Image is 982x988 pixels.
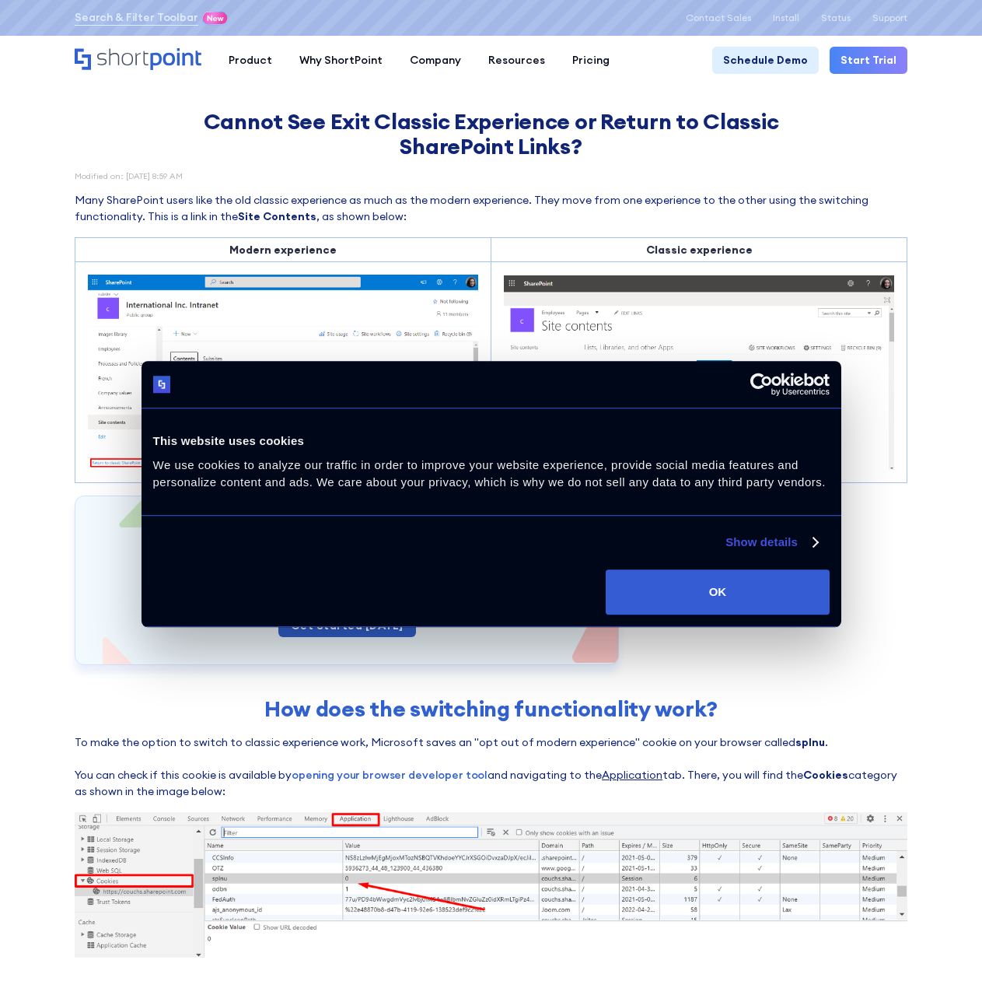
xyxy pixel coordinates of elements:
button: OK [606,569,829,615]
a: Show details [725,533,817,552]
a: Resources [474,47,558,74]
h1: Cannot See Exit Classic Experience or Return to Classic SharePoint Links? [200,109,783,159]
a: opening your browser developer tool [292,768,488,782]
a: Product [215,47,285,74]
a: Status [821,12,851,23]
div: Pricing [572,52,610,68]
a: Home [75,48,201,72]
div: Resources [488,52,545,68]
a: Why ShortPoint [285,47,396,74]
div: Modified on: [DATE] 8:59 AM [75,172,907,180]
a: Schedule Demo [712,47,819,74]
div: Why ShortPoint [299,52,383,68]
a: Pricing [558,47,623,74]
p: To make the option to switch to classic experience work, Microsoft saves an "opt out of modern ex... [75,734,907,800]
a: Contact Sales [686,12,751,23]
strong: Cookies [803,768,848,782]
iframe: Chat Widget [904,913,982,988]
strong: Modern experience [229,243,337,257]
strong: splnu [795,735,825,749]
div: Product [229,52,272,68]
h3: Start a trial [103,524,591,552]
strong: Site Contents [238,209,316,223]
a: Usercentrics Cookiebot - opens in a new window [694,373,830,396]
a: Company [396,47,474,74]
strong: Classic experience [646,243,753,257]
p: Many SharePoint users like the old classic experience as much as the modern experience. They move... [75,192,907,225]
a: Search & Filter Toolbar [75,9,198,26]
span: Application [602,768,662,782]
img: logo [153,376,171,394]
h2: How does the switching functionality work? [200,696,783,721]
a: Start Trial [830,47,907,74]
div: This website uses cookies [153,432,830,450]
div: Company [410,52,461,68]
a: Support [872,12,907,23]
span: We use cookies to analyze our traffic in order to improve your website experience, provide social... [153,458,826,489]
a: Install [773,12,799,23]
